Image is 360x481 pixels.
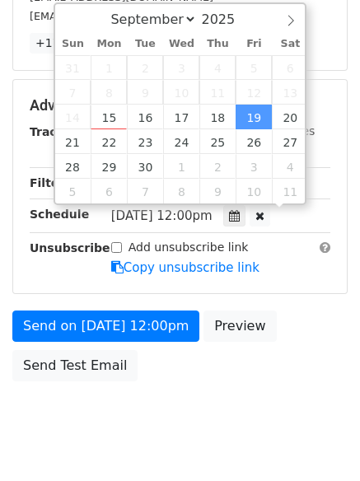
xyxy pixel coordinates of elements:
span: September 18, 2025 [199,105,236,129]
span: Thu [199,39,236,49]
a: Preview [203,311,276,342]
span: Sun [55,39,91,49]
a: Copy unsubscribe link [111,260,259,275]
span: September 12, 2025 [236,80,272,105]
span: September 16, 2025 [127,105,163,129]
span: September 2, 2025 [127,55,163,80]
strong: Schedule [30,208,89,221]
span: September 7, 2025 [55,80,91,105]
span: Tue [127,39,163,49]
small: [EMAIL_ADDRESS][DOMAIN_NAME] [30,10,213,22]
a: Send Test Email [12,350,138,381]
iframe: Chat Widget [278,402,360,481]
a: Send on [DATE] 12:00pm [12,311,199,342]
h5: Advanced [30,96,330,114]
strong: Filters [30,176,72,189]
span: September 9, 2025 [127,80,163,105]
span: August 31, 2025 [55,55,91,80]
span: September 28, 2025 [55,154,91,179]
span: September 29, 2025 [91,154,127,179]
span: September 10, 2025 [163,80,199,105]
span: Wed [163,39,199,49]
span: September 22, 2025 [91,129,127,154]
span: October 2, 2025 [199,154,236,179]
span: September 13, 2025 [272,80,308,105]
span: September 21, 2025 [55,129,91,154]
span: October 9, 2025 [199,179,236,203]
span: September 15, 2025 [91,105,127,129]
span: Mon [91,39,127,49]
span: September 27, 2025 [272,129,308,154]
span: September 5, 2025 [236,55,272,80]
span: October 4, 2025 [272,154,308,179]
span: September 26, 2025 [236,129,272,154]
span: September 4, 2025 [199,55,236,80]
span: September 1, 2025 [91,55,127,80]
span: October 1, 2025 [163,154,199,179]
span: September 11, 2025 [199,80,236,105]
span: [DATE] 12:00pm [111,208,213,223]
strong: Tracking [30,125,85,138]
span: September 14, 2025 [55,105,91,129]
span: September 25, 2025 [199,129,236,154]
a: +17 more [30,33,99,54]
span: October 10, 2025 [236,179,272,203]
input: Year [197,12,256,27]
span: October 11, 2025 [272,179,308,203]
span: Fri [236,39,272,49]
span: September 20, 2025 [272,105,308,129]
span: September 30, 2025 [127,154,163,179]
span: September 17, 2025 [163,105,199,129]
strong: Unsubscribe [30,241,110,255]
span: September 8, 2025 [91,80,127,105]
span: October 8, 2025 [163,179,199,203]
span: Sat [272,39,308,49]
span: September 6, 2025 [272,55,308,80]
label: Add unsubscribe link [129,239,249,256]
span: October 6, 2025 [91,179,127,203]
span: September 19, 2025 [236,105,272,129]
span: October 5, 2025 [55,179,91,203]
span: September 24, 2025 [163,129,199,154]
span: September 3, 2025 [163,55,199,80]
span: October 7, 2025 [127,179,163,203]
span: September 23, 2025 [127,129,163,154]
span: October 3, 2025 [236,154,272,179]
